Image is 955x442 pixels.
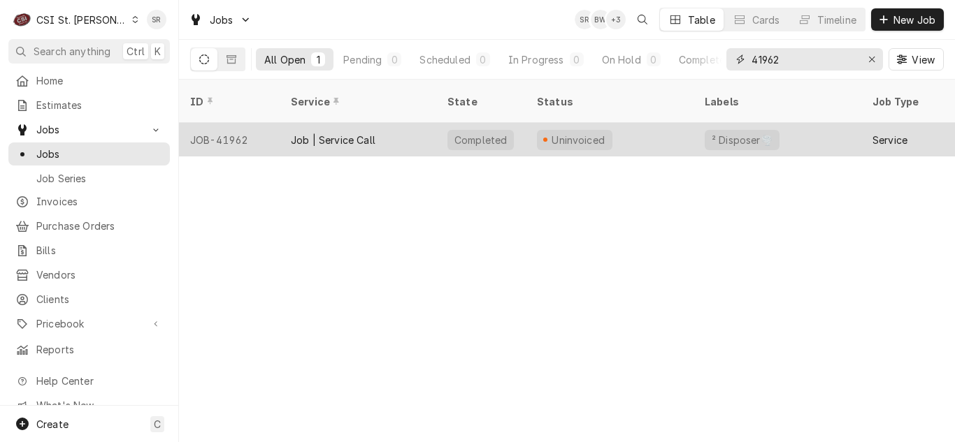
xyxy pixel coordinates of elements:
span: Pricebook [36,316,142,331]
span: Job Series [36,171,163,186]
div: Service [291,94,422,109]
div: C [13,10,32,29]
span: Invoices [36,194,163,209]
div: Cards [752,13,780,27]
div: Completed [679,52,731,67]
span: Reports [36,342,163,357]
div: JOB-41962 [179,123,280,156]
a: Reports [8,338,170,361]
div: CSI St. [PERSON_NAME] [36,13,127,27]
div: Completed [453,133,508,147]
div: SR [575,10,594,29]
span: C [154,417,161,432]
div: Job Type [873,94,940,109]
a: Go to Jobs [8,118,170,141]
button: New Job [871,8,944,31]
div: On Hold [602,52,641,67]
a: Vendors [8,263,170,286]
div: SR [147,10,166,29]
div: 0 [649,52,658,67]
div: Stephani Roth's Avatar [147,10,166,29]
div: BW [591,10,610,29]
span: Jobs [36,147,163,161]
div: ² Disposer🌪️ [710,133,774,147]
a: Bills [8,239,170,262]
div: 0 [479,52,487,67]
span: What's New [36,398,161,413]
div: Brad Wicks's Avatar [591,10,610,29]
a: Purchase Orders [8,214,170,237]
span: Jobs [36,122,142,137]
div: Table [688,13,715,27]
span: Vendors [36,267,163,282]
span: View [909,52,938,67]
div: Service [873,133,907,147]
div: ID [190,94,266,109]
div: All Open [264,52,306,67]
span: Estimates [36,98,163,112]
button: Open search [631,8,654,31]
div: State [447,94,515,109]
span: Ctrl [127,44,145,59]
a: Clients [8,288,170,311]
a: Home [8,69,170,92]
div: Scheduled [419,52,470,67]
span: Help Center [36,374,161,388]
a: Jobs [8,142,170,165]
span: Clients [36,292,163,307]
a: Go to What's New [8,394,170,417]
a: Go to Jobs [183,8,257,31]
div: Status [537,94,680,109]
div: Labels [705,94,850,109]
div: 1 [314,52,322,67]
span: Create [36,418,69,430]
button: Erase input [861,48,883,71]
a: Invoices [8,190,170,213]
div: 0 [573,52,581,67]
div: In Progress [508,52,564,67]
div: Job | Service Call [291,133,375,147]
div: + 3 [606,10,626,29]
div: Timeline [817,13,856,27]
input: Keyword search [752,48,856,71]
span: Search anything [34,44,110,59]
a: Estimates [8,94,170,117]
a: Job Series [8,167,170,190]
a: Go to Help Center [8,369,170,392]
span: Home [36,73,163,88]
span: Jobs [210,13,234,27]
div: Stephani Roth's Avatar [575,10,594,29]
div: Pending [343,52,382,67]
a: Go to Pricebook [8,312,170,335]
div: 0 [390,52,398,67]
span: New Job [891,13,938,27]
span: Purchase Orders [36,219,163,233]
div: CSI St. Louis's Avatar [13,10,32,29]
button: View [889,48,944,71]
span: Bills [36,243,163,258]
span: K [155,44,161,59]
div: Uninvoiced [550,133,607,147]
button: Search anythingCtrlK [8,39,170,64]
